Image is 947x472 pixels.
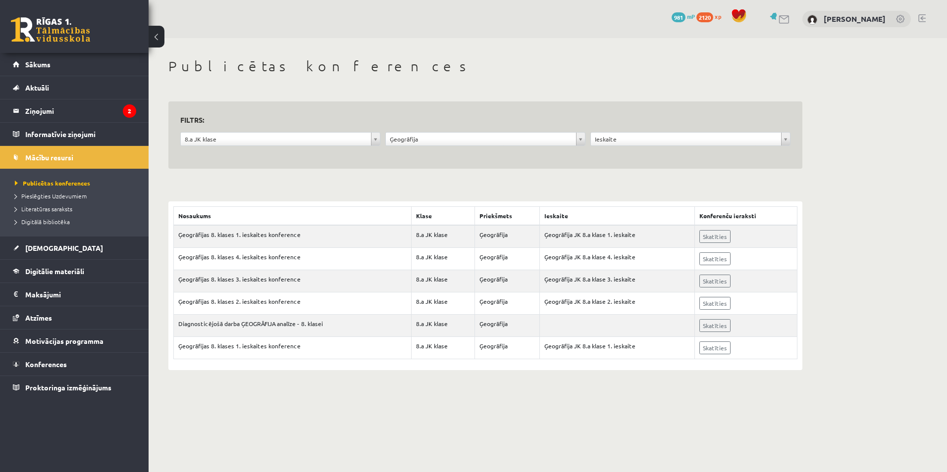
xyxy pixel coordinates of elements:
a: Informatīvie ziņojumi [13,123,136,145]
a: [DEMOGRAPHIC_DATA] [13,236,136,259]
td: 8.a JK klase [411,292,474,315]
a: Ziņojumi2 [13,99,136,122]
a: Digitālie materiāli [13,260,136,283]
td: Ģeogrāfijas 8. klases 1. ieskaites konference [174,337,412,359]
td: Ģeogrāfija JK 8.a klase 2. ieskaite [540,292,695,315]
legend: Informatīvie ziņojumi [25,123,136,145]
span: Mācību resursi [25,153,73,162]
a: Sākums [13,53,136,76]
td: Ģeogrāfija JK 8.a klase 4. ieskaite [540,248,695,270]
td: 8.a JK klase [411,270,474,292]
a: Mācību resursi [13,146,136,169]
td: Ģeogrāfija [474,337,539,359]
td: Ģeogrāfija JK 8.a klase 1. ieskaite [540,225,695,248]
a: Rīgas 1. Tālmācības vidusskola [11,17,90,42]
a: Maksājumi [13,283,136,306]
td: Ģeogrāfijas 8. klases 1. ieskaites konference [174,225,412,248]
span: Proktoringa izmēģinājums [25,383,111,392]
span: [DEMOGRAPHIC_DATA] [25,243,103,252]
td: Ģeogrāfija [474,248,539,270]
a: Proktoringa izmēģinājums [13,376,136,399]
img: Marta Grāve [807,15,817,25]
th: Nosaukums [174,207,412,226]
a: Pieslēgties Uzdevumiem [15,191,139,200]
a: Skatīties [699,230,731,243]
a: Ieskaite [591,133,790,145]
a: Atzīmes [13,306,136,329]
a: Aktuāli [13,76,136,99]
h1: Publicētas konferences [168,58,802,75]
span: Ģeogrāfija [390,133,572,145]
td: Ģeogrāfijas 8. klases 4. ieskaites konference [174,248,412,270]
td: Ģeogrāfija JK 8.a klase 3. ieskaite [540,270,695,292]
td: 8.a JK klase [411,337,474,359]
td: Ģeogrāfija [474,315,539,337]
span: Aktuāli [25,83,49,92]
td: Ģeogrāfijas 8. klases 3. ieskaites konference [174,270,412,292]
span: Konferences [25,360,67,369]
td: Ģeogrāfija JK 8.a klase 1. ieskaite [540,337,695,359]
td: Ģeogrāfijas 8. klases 2. ieskaites konference [174,292,412,315]
span: Ieskaite [595,133,777,145]
a: 2120 xp [696,12,726,20]
td: 8.a JK klase [411,225,474,248]
a: Skatīties [699,319,731,332]
a: Ģeogrāfija [386,133,585,145]
span: Digitālā bibliotēka [15,218,70,226]
td: 8.a JK klase [411,248,474,270]
span: xp [715,12,721,20]
a: [PERSON_NAME] [824,14,886,24]
th: Klase [411,207,474,226]
a: Skatīties [699,341,731,354]
a: Skatīties [699,297,731,310]
a: Konferences [13,353,136,376]
td: Ģeogrāfija [474,225,539,248]
span: Motivācijas programma [25,336,104,345]
td: Ģeogrāfija [474,292,539,315]
a: Digitālā bibliotēka [15,217,139,226]
span: Pieslēgties Uzdevumiem [15,192,87,200]
span: mP [687,12,695,20]
span: 981 [672,12,685,22]
a: Publicētas konferences [15,179,139,188]
legend: Ziņojumi [25,99,136,122]
th: Konferenču ieraksti [695,207,797,226]
span: 8.a JK klase [185,133,367,145]
a: 8.a JK klase [181,133,380,145]
h3: Filtrs: [180,113,779,127]
td: 8.a JK klase [411,315,474,337]
span: Publicētas konferences [15,179,90,187]
a: Skatīties [699,275,731,287]
span: 2120 [696,12,713,22]
th: Ieskaite [540,207,695,226]
i: 2 [123,104,136,118]
a: Literatūras saraksts [15,204,139,213]
td: Ģeogrāfija [474,270,539,292]
td: Diagnosticējošā darba ĢEOGRĀFIJA analīze - 8. klasei [174,315,412,337]
a: Skatīties [699,252,731,265]
span: Sākums [25,60,51,69]
span: Digitālie materiāli [25,267,84,276]
a: 981 mP [672,12,695,20]
th: Priekšmets [474,207,539,226]
span: Literatūras saraksts [15,205,72,213]
legend: Maksājumi [25,283,136,306]
span: Atzīmes [25,313,52,322]
a: Motivācijas programma [13,330,136,352]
